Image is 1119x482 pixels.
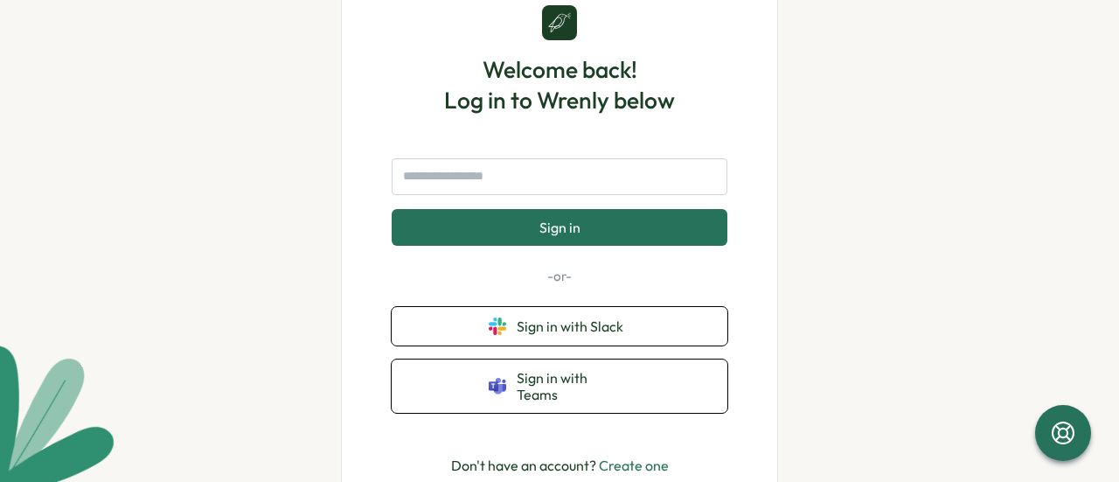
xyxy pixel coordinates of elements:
span: Sign in with Teams [517,370,630,402]
button: Sign in with Teams [392,360,727,413]
span: Sign in [539,220,580,235]
h1: Welcome back! Log in to Wrenly below [444,54,675,115]
button: Sign in [392,209,727,246]
p: Don't have an account? [451,455,669,477]
a: Create one [599,457,669,474]
button: Sign in with Slack [392,307,727,346]
span: Sign in with Slack [517,318,630,334]
p: -or- [392,267,727,286]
